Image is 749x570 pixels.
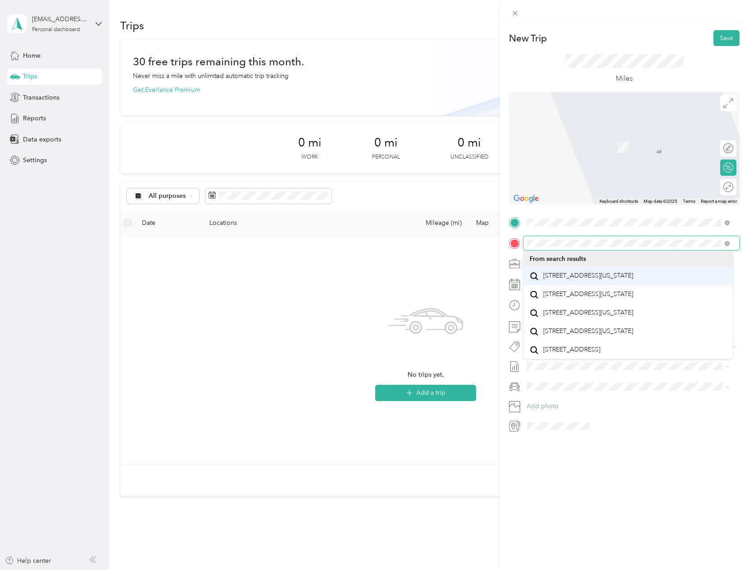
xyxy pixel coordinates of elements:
button: Keyboard shortcuts [599,198,638,205]
a: Terms (opens in new tab) [683,199,695,204]
button: Add photo [523,400,740,413]
span: [STREET_ADDRESS] [543,346,600,354]
span: [STREET_ADDRESS][US_STATE] [543,327,633,335]
iframe: Everlance-gr Chat Button Frame [699,520,749,570]
span: Map data ©2025 [644,199,677,204]
img: Google [511,193,541,205]
p: New Trip [509,32,547,45]
span: [STREET_ADDRESS][US_STATE] [543,290,633,298]
a: Report a map error [701,199,737,204]
span: [STREET_ADDRESS][US_STATE] [543,272,633,280]
a: Open this area in Google Maps (opens a new window) [511,193,541,205]
span: [STREET_ADDRESS][US_STATE] [543,309,633,317]
span: From search results [530,255,586,263]
button: Save [713,30,740,46]
p: Miles [616,73,633,84]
